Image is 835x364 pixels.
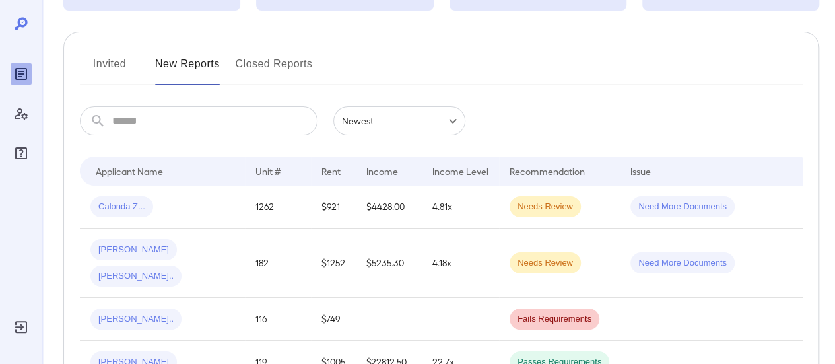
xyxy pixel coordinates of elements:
[245,186,311,229] td: 1262
[90,244,177,256] span: [PERSON_NAME]
[11,103,32,124] div: Manage Users
[630,257,735,270] span: Need More Documents
[366,163,398,179] div: Income
[630,163,651,179] div: Issue
[245,298,311,341] td: 116
[510,257,581,270] span: Needs Review
[255,163,281,179] div: Unit #
[236,54,313,85] button: Closed Reports
[311,186,356,229] td: $921
[11,63,32,85] div: Reports
[321,163,343,179] div: Rent
[245,229,311,298] td: 182
[422,186,499,229] td: 4.81x
[90,313,182,326] span: [PERSON_NAME]..
[96,163,163,179] div: Applicant Name
[432,163,488,179] div: Income Level
[510,201,581,213] span: Needs Review
[510,163,585,179] div: Recommendation
[356,229,422,298] td: $5235.30
[90,270,182,283] span: [PERSON_NAME]..
[422,229,499,298] td: 4.18x
[155,54,220,85] button: New Reports
[11,143,32,164] div: FAQ
[333,106,465,135] div: Newest
[311,229,356,298] td: $1252
[356,186,422,229] td: $4428.00
[630,201,735,213] span: Need More Documents
[311,298,356,341] td: $749
[422,298,499,341] td: -
[510,313,599,326] span: Fails Requirements
[90,201,153,213] span: Calonda Z...
[80,54,139,85] button: Invited
[11,316,32,338] div: Log Out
